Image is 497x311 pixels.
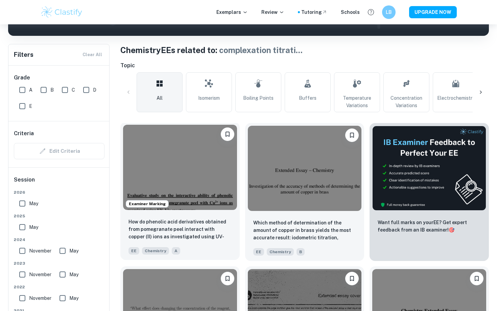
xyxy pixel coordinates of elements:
a: ThumbnailWant full marks on yourEE? Get expert feedback from an IB examiner! [370,123,489,261]
span: November [29,271,51,278]
a: Schools [341,8,360,16]
span: Chemistry [142,247,169,255]
button: Bookmark [345,128,359,142]
img: Chemistry EE example thumbnail: Which method of determination of the amo [248,126,362,211]
span: C [72,86,75,94]
button: UPGRADE NOW [409,6,457,18]
h6: Topic [120,62,489,70]
button: Bookmark [345,272,359,285]
button: LB [382,5,396,19]
span: A [29,86,32,94]
span: All [157,94,163,102]
button: Help and Feedback [365,6,377,18]
h6: Filters [14,50,33,59]
span: B [297,248,305,256]
button: Bookmark [221,272,234,285]
img: Chemistry EE example thumbnail: How do phenolic acid derivatives obtaine [123,125,237,210]
span: Isomerism [198,94,220,102]
h6: LB [385,8,393,16]
img: Clastify logo [40,5,83,19]
span: 2022 [14,284,104,290]
span: May [69,271,78,278]
span: May [69,247,78,255]
span: Chemistry [267,248,294,256]
span: B [50,86,54,94]
p: Want full marks on your EE ? Get expert feedback from an IB examiner! [378,219,481,234]
span: EE [128,247,139,255]
span: Temperature Variations [337,94,377,109]
p: How do phenolic acid derivatives obtained from pomegranate peel interact with copper (II) ions as... [128,218,232,241]
a: Tutoring [301,8,327,16]
span: May [29,200,38,207]
span: Boiling Points [243,94,274,102]
span: Electrochemistry [437,94,475,102]
span: D [93,86,96,94]
span: complexation titrati ... [219,45,303,55]
a: Examiner MarkingBookmarkHow do phenolic acid derivatives obtained from pomegranate peel interact ... [120,123,240,261]
span: 2024 [14,237,104,243]
span: Examiner Marking [126,201,168,207]
span: 🎯 [449,227,454,233]
span: November [29,294,51,302]
p: Review [261,8,284,16]
span: November [29,247,51,255]
span: 2025 [14,213,104,219]
span: EE [253,248,264,256]
p: Which method of determination of the amount of copper in brass yields the most accurate result: i... [253,219,356,242]
button: Bookmark [470,272,483,285]
img: Thumbnail [372,126,486,211]
span: Buffers [299,94,316,102]
span: A [172,247,180,255]
a: BookmarkWhich method of determination of the amount of copper in brass yields the most accurate r... [245,123,364,261]
button: Bookmark [221,127,234,141]
span: Concentration Variations [386,94,426,109]
span: May [69,294,78,302]
p: Exemplars [216,8,248,16]
h6: Session [14,176,104,189]
h1: Chemistry EEs related to: [120,44,489,56]
span: E [29,102,32,110]
span: May [29,223,38,231]
div: Criteria filters are unavailable when searching by topic [14,143,104,159]
h6: Criteria [14,129,34,138]
h6: Grade [14,74,104,82]
span: 2023 [14,260,104,266]
span: 2026 [14,189,104,195]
